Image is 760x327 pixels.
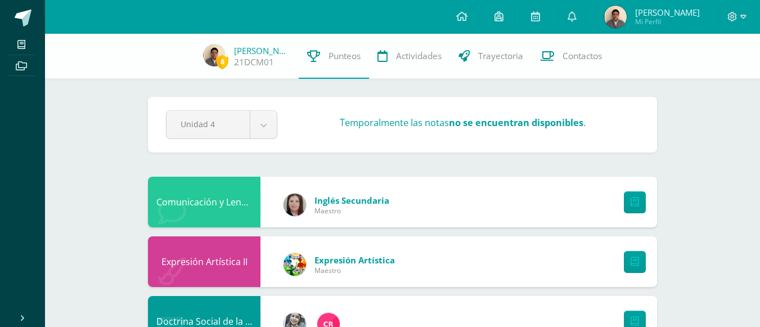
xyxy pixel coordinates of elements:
[478,50,523,62] span: Trayectoria
[314,254,395,266] span: Expresión Artística
[284,194,306,216] img: 8af0450cf43d44e38c4a1497329761f3.png
[203,44,226,66] img: 85c060be1baae49e213f9435fe6f6402.png
[532,34,610,79] a: Contactos
[340,116,586,129] h3: Temporalmente las notas .
[450,34,532,79] a: Trayectoria
[234,45,290,56] a: [PERSON_NAME]
[284,253,306,276] img: 159e24a6ecedfdf8f489544946a573f0.png
[148,236,260,287] div: Expresión Artística II
[299,34,369,79] a: Punteos
[329,50,361,62] span: Punteos
[314,266,395,275] span: Maestro
[234,56,274,68] a: 21DCM01
[369,34,450,79] a: Actividades
[167,111,277,138] a: Unidad 4
[604,6,627,28] img: 85c060be1baae49e213f9435fe6f6402.png
[396,50,442,62] span: Actividades
[216,55,228,69] span: 8
[314,195,389,206] span: Inglés Secundaria
[314,206,389,216] span: Maestro
[148,177,260,227] div: Comunicación y Lenguaje L3 Inglés
[635,17,700,26] span: Mi Perfil
[449,116,583,129] strong: no se encuentran disponibles
[563,50,602,62] span: Contactos
[181,111,236,137] span: Unidad 4
[635,7,700,18] span: [PERSON_NAME]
